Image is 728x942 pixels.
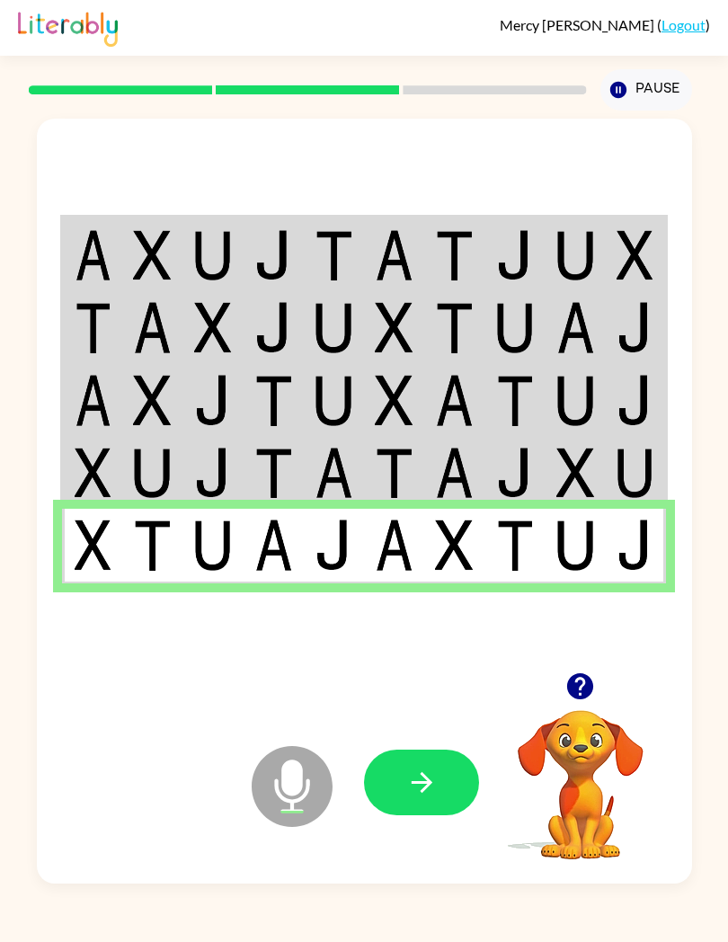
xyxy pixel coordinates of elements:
[194,302,233,353] img: x
[194,375,233,426] img: j
[435,448,474,499] img: a
[435,230,474,281] img: t
[315,375,353,426] img: u
[18,7,118,47] img: Literably
[496,230,535,281] img: j
[133,375,172,426] img: x
[617,448,653,499] img: u
[496,520,535,571] img: t
[194,448,233,499] img: j
[556,375,595,426] img: u
[617,375,653,426] img: j
[556,520,595,571] img: u
[375,230,413,281] img: a
[75,230,111,281] img: a
[133,520,172,571] img: t
[75,448,111,499] img: x
[496,448,535,499] img: j
[435,520,474,571] img: x
[75,375,111,426] img: a
[315,520,353,571] img: j
[600,69,692,111] button: Pause
[556,230,595,281] img: u
[500,16,657,33] span: Mercy [PERSON_NAME]
[661,16,706,33] a: Logout
[254,302,293,353] img: j
[133,302,172,353] img: a
[254,520,293,571] img: a
[435,302,474,353] img: t
[254,448,293,499] img: t
[75,302,111,353] img: t
[375,520,413,571] img: a
[496,375,535,426] img: t
[556,448,595,499] img: x
[435,375,474,426] img: a
[194,520,233,571] img: u
[500,16,710,33] div: ( )
[315,230,353,281] img: t
[254,375,293,426] img: t
[133,230,172,281] img: x
[617,230,653,281] img: x
[617,302,653,353] img: j
[315,302,353,353] img: u
[375,302,413,353] img: x
[194,230,233,281] img: u
[75,520,111,571] img: x
[617,520,653,571] img: j
[491,682,670,862] video: Your browser must support playing .mp4 files to use Literably. Please try using another browser.
[133,448,172,499] img: u
[496,302,535,353] img: u
[315,448,353,499] img: a
[254,230,293,281] img: j
[375,448,413,499] img: t
[375,375,413,426] img: x
[556,302,595,353] img: a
